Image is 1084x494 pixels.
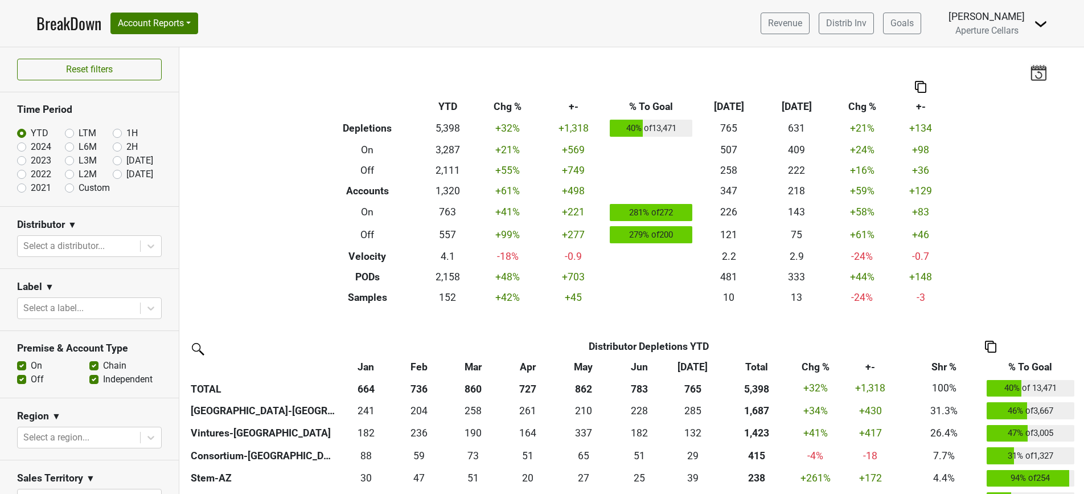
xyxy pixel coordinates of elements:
th: Chg % [476,96,539,117]
td: +129 [894,181,947,201]
td: 333 [763,267,831,287]
label: L3M [79,154,97,168]
div: 73 [448,448,498,463]
td: 27.333 [554,467,613,490]
td: +61 % [476,181,539,201]
th: 727 [501,377,554,400]
div: 51 [504,448,552,463]
td: +134 [894,117,947,140]
div: +172 [839,471,902,485]
td: 258 [695,160,763,181]
td: 75 [763,223,831,246]
td: +59 % [831,181,894,201]
th: 783 [613,377,666,400]
label: 2023 [31,154,51,168]
div: 182 [342,426,390,440]
div: 182 [616,426,664,440]
div: [PERSON_NAME] [948,9,1025,24]
div: 337 [557,426,610,440]
th: 736 [392,377,445,400]
td: 31.3% [905,399,984,422]
th: Shr %: activate to sort column ascending [905,357,984,377]
a: Goals [883,13,921,34]
td: 19.5 [501,467,554,490]
th: +- [894,96,947,117]
td: 241 [339,399,392,422]
div: 51 [616,448,664,463]
label: LTM [79,126,96,140]
label: YTD [31,126,48,140]
th: Feb: activate to sort column ascending [392,357,445,377]
td: -24 % [831,246,894,267]
div: 25 [616,471,664,485]
th: Stem-AZ [188,467,339,490]
a: BreakDown [36,11,101,35]
div: 88 [342,448,390,463]
td: 228 [613,399,666,422]
th: Consortium-[GEOGRAPHIC_DATA] [188,444,339,467]
img: Dropdown Menu [1034,17,1048,31]
img: Copy to clipboard [915,81,926,93]
div: +430 [839,403,902,418]
td: +98 [894,140,947,160]
div: 261 [504,403,552,418]
th: Jan: activate to sort column ascending [339,357,392,377]
td: +99 % [476,223,539,246]
div: 27 [557,471,610,485]
th: Chg %: activate to sort column ascending [795,357,837,377]
div: 39 [669,471,717,485]
td: 4.1 [419,246,476,267]
button: Reset filters [17,59,162,80]
td: 13 [763,287,831,308]
th: YTD [419,96,476,117]
td: 285 [666,399,719,422]
th: 664 [339,377,392,400]
td: 222 [763,160,831,181]
div: 241 [342,403,390,418]
th: &nbsp;: activate to sort column ascending [188,357,339,377]
td: 481 [695,267,763,287]
div: 285 [669,403,717,418]
th: 415.251 [719,444,795,467]
div: 1,687 [722,403,792,418]
div: 238 [722,471,792,485]
th: Chg % [831,96,894,117]
td: -3 [894,287,947,308]
div: 59 [395,448,443,463]
th: Depletions [316,117,420,140]
td: 204.499 [392,399,445,422]
button: Account Reports [110,13,198,34]
th: +- [540,96,607,117]
span: +1,318 [855,382,885,394]
td: 2,111 [419,160,476,181]
td: 29.5 [339,467,392,490]
td: 258 [446,399,501,422]
div: 47 [395,471,443,485]
div: 1,423 [722,426,792,440]
th: Off [316,223,420,246]
a: Distrib Inv [819,13,874,34]
span: ▼ [86,472,95,485]
td: 28.917 [666,444,719,467]
td: +569 [540,140,607,160]
td: +498 [540,181,607,201]
div: 258 [448,403,498,418]
td: +261 % [795,467,837,490]
div: 204 [395,403,443,418]
td: 4.4% [905,467,984,490]
td: 409 [763,140,831,160]
div: 30 [342,471,390,485]
img: Copy to clipboard [985,341,996,353]
td: 7.7% [905,444,984,467]
td: 72.583 [446,444,501,467]
div: 20 [504,471,552,485]
label: L2M [79,168,97,181]
td: -24 % [831,287,894,308]
td: 143 [763,201,831,224]
div: 51 [448,471,498,485]
td: +48 % [476,267,539,287]
td: 507 [695,140,763,160]
label: 2024 [31,140,51,154]
label: Off [31,373,44,386]
th: TOTAL [188,377,339,400]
